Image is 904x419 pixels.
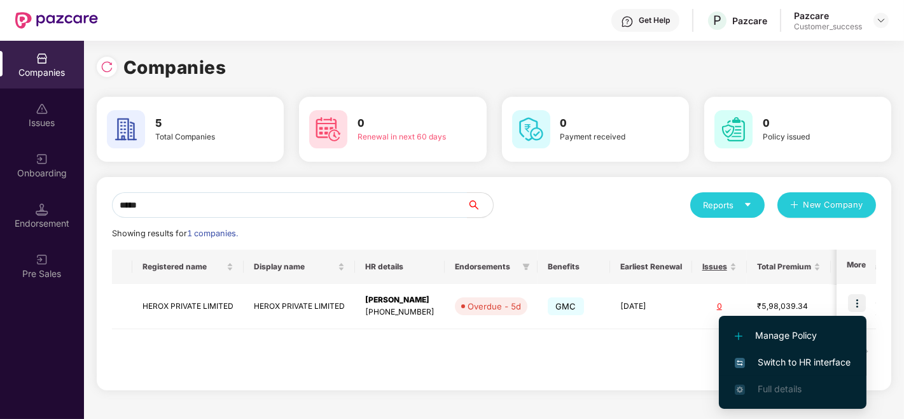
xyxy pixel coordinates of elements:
img: New Pazcare Logo [15,12,98,29]
span: filter [522,263,530,271]
span: search [467,200,493,210]
span: Manage Policy [735,329,851,343]
span: Display name [254,262,335,272]
img: svg+xml;base64,PHN2ZyBpZD0iUmVsb2FkLTMyeDMyIiB4bWxucz0iaHR0cDovL3d3dy53My5vcmcvMjAwMC9zdmciIHdpZH... [101,60,113,73]
div: 0 [702,301,737,313]
span: filter [520,259,532,274]
img: svg+xml;base64,PHN2ZyBpZD0iSXNzdWVzX2Rpc2FibGVkIiB4bWxucz0iaHR0cDovL3d3dy53My5vcmcvMjAwMC9zdmciIH... [36,103,48,115]
img: svg+xml;base64,PHN2ZyB3aWR0aD0iMTQuNSIgaGVpZ2h0PSIxNC41IiB2aWV3Qm94PSIwIDAgMTYgMTYiIGZpbGw9Im5vbm... [36,203,48,216]
img: svg+xml;base64,PHN2ZyB4bWxucz0iaHR0cDovL3d3dy53My5vcmcvMjAwMC9zdmciIHdpZHRoPSIxNi4zNjMiIGhlaWdodD... [735,385,745,395]
th: Total Premium [747,250,831,284]
img: svg+xml;base64,PHN2ZyB4bWxucz0iaHR0cDovL3d3dy53My5vcmcvMjAwMC9zdmciIHdpZHRoPSI2MCIgaGVpZ2h0PSI2MC... [512,110,550,148]
img: svg+xml;base64,PHN2ZyBpZD0iQ29tcGFuaWVzIiB4bWxucz0iaHR0cDovL3d3dy53My5vcmcvMjAwMC9zdmciIHdpZHRoPS... [36,52,48,65]
span: New Company [803,199,864,211]
div: Pazcare [732,15,767,27]
span: 1 companies. [187,229,238,238]
button: search [467,192,494,218]
h3: 5 [155,115,248,132]
img: svg+xml;base64,PHN2ZyB4bWxucz0iaHR0cDovL3d3dy53My5vcmcvMjAwMC9zdmciIHdpZHRoPSI2MCIgaGVpZ2h0PSI2MC... [107,110,145,148]
div: Renewal in next 60 days [358,131,450,143]
div: Payment received [560,131,653,143]
th: HR details [355,250,445,284]
span: caret-down [744,201,752,209]
span: P [713,13,721,28]
td: HEROX PRIVATE LIMITED [244,284,355,329]
div: Get Help [639,15,670,25]
div: Policy issued [763,131,856,143]
td: [DATE] [610,284,692,329]
th: Benefits [538,250,610,284]
td: HEROX PRIVATE LIMITED [132,284,244,329]
img: icon [848,294,866,312]
button: plusNew Company [777,192,876,218]
h3: 0 [560,115,653,132]
div: ₹5,98,039.34 [757,301,821,313]
h3: 0 [763,115,856,132]
h3: 0 [358,115,450,132]
div: Total Companies [155,131,248,143]
img: svg+xml;base64,PHN2ZyB3aWR0aD0iMjAiIGhlaWdodD0iMjAiIHZpZXdCb3g9IjAgMCAyMCAyMCIgZmlsbD0ibm9uZSIgeG... [36,153,48,166]
div: Reports [703,199,752,211]
th: Registered name [132,250,244,284]
img: svg+xml;base64,PHN2ZyB4bWxucz0iaHR0cDovL3d3dy53My5vcmcvMjAwMC9zdmciIHdpZHRoPSIxMi4yMDEiIGhlaWdodD... [735,332,742,340]
div: Overdue - 5d [468,300,521,313]
span: Full details [758,383,802,394]
h1: Companies [123,53,226,82]
img: svg+xml;base64,PHN2ZyB4bWxucz0iaHR0cDovL3d3dy53My5vcmcvMjAwMC9zdmciIHdpZHRoPSI2MCIgaGVpZ2h0PSI2MC... [309,110,347,148]
span: Showing results for [112,229,238,238]
div: [PHONE_NUMBER] [365,306,435,318]
img: svg+xml;base64,PHN2ZyBpZD0iRHJvcGRvd24tMzJ4MzIiIHhtbG5zPSJodHRwOi8vd3d3LnczLm9yZy8yMDAwL3N2ZyIgd2... [876,15,886,25]
th: Display name [244,250,355,284]
span: plus [790,201,798,211]
span: Endorsements [455,262,517,272]
div: Pazcare [794,10,862,22]
span: Registered name [143,262,224,272]
th: Issues [692,250,747,284]
img: svg+xml;base64,PHN2ZyB4bWxucz0iaHR0cDovL3d3dy53My5vcmcvMjAwMC9zdmciIHdpZHRoPSI2MCIgaGVpZ2h0PSI2MC... [714,110,753,148]
span: Total Premium [757,262,811,272]
div: [PERSON_NAME] [365,294,435,306]
span: Switch to HR interface [735,355,851,369]
img: svg+xml;base64,PHN2ZyB4bWxucz0iaHR0cDovL3d3dy53My5vcmcvMjAwMC9zdmciIHdpZHRoPSIxNiIgaGVpZ2h0PSIxNi... [735,358,745,368]
th: Earliest Renewal [610,250,692,284]
th: More [837,250,876,284]
img: svg+xml;base64,PHN2ZyB3aWR0aD0iMjAiIGhlaWdodD0iMjAiIHZpZXdCb3g9IjAgMCAyMCAyMCIgZmlsbD0ibm9uZSIgeG... [36,253,48,266]
div: Customer_success [794,22,862,32]
span: GMC [548,297,584,315]
img: svg+xml;base64,PHN2ZyBpZD0iSGVscC0zMngzMiIgeG1sbnM9Imh0dHA6Ly93d3cudzMub3JnLzIwMDAvc3ZnIiB3aWR0aD... [621,15,634,28]
span: Issues [702,262,727,272]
